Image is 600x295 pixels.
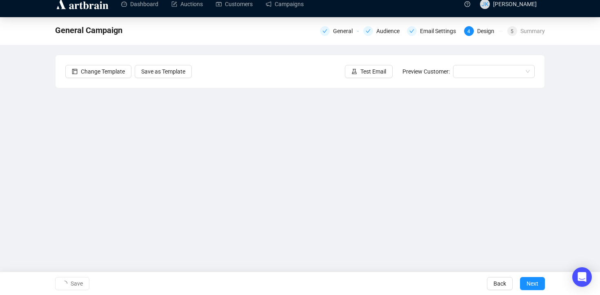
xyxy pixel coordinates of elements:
[464,1,470,7] span: question-circle
[71,272,83,295] span: Save
[487,277,513,290] button: Back
[55,24,122,37] span: General Campaign
[520,277,545,290] button: Next
[464,26,502,36] div: 4Design
[141,67,185,76] span: Save as Template
[345,65,393,78] button: Test Email
[65,65,131,78] button: Change Template
[351,69,357,74] span: experiment
[467,29,470,34] span: 4
[366,29,371,34] span: check
[402,68,450,75] span: Preview Customer:
[409,29,414,34] span: check
[527,272,538,295] span: Next
[493,272,506,295] span: Back
[407,26,459,36] div: Email Settings
[62,281,67,286] span: loading
[493,1,537,7] span: [PERSON_NAME]
[81,67,125,76] span: Change Template
[55,277,89,290] button: Save
[333,26,358,36] div: General
[135,65,192,78] button: Save as Template
[507,26,545,36] div: 5Summary
[477,26,499,36] div: Design
[322,29,327,34] span: check
[320,26,358,36] div: General
[363,26,402,36] div: Audience
[376,26,404,36] div: Audience
[520,26,545,36] div: Summary
[572,267,592,287] div: Open Intercom Messenger
[72,69,78,74] span: layout
[360,67,386,76] span: Test Email
[420,26,461,36] div: Email Settings
[511,29,513,34] span: 5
